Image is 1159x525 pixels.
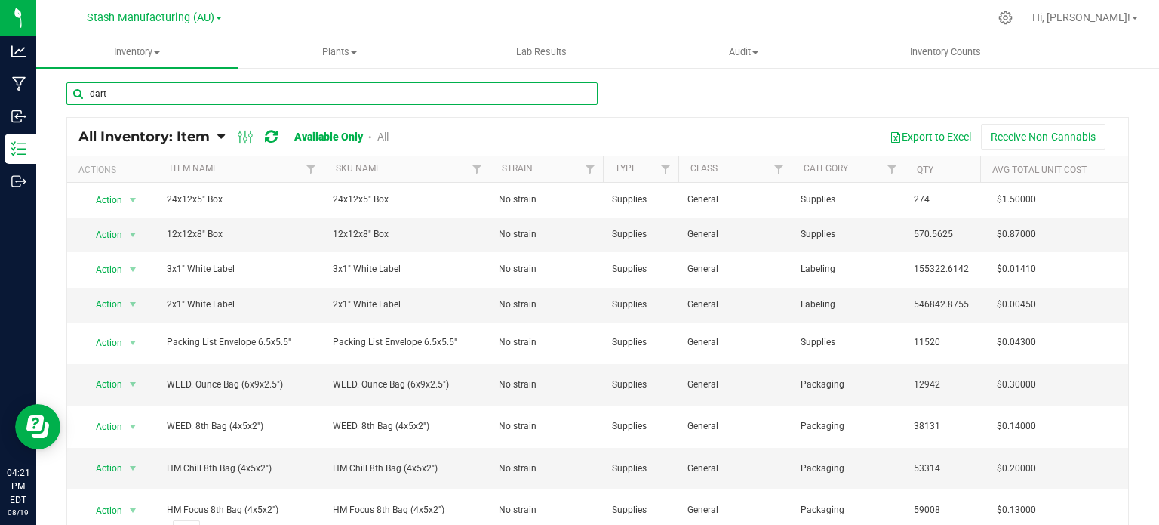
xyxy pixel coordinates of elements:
[124,224,143,246] span: select
[82,190,123,211] span: Action
[124,259,143,280] span: select
[687,419,782,434] span: General
[687,193,782,207] span: General
[687,503,782,517] span: General
[124,374,143,395] span: select
[499,503,594,517] span: No strain
[801,227,896,242] span: Supplies
[914,419,971,434] span: 38131
[996,11,1015,25] div: Manage settings
[82,294,123,315] span: Action
[914,227,971,242] span: 570.5625
[880,156,905,182] a: Filter
[612,419,669,434] span: Supplies
[441,36,643,68] a: Lab Results
[612,227,669,242] span: Supplies
[989,332,1044,354] span: $0.04300
[82,374,123,395] span: Action
[82,416,123,437] span: Action
[465,156,490,182] a: Filter
[11,174,26,189] inline-svg: Outbound
[167,378,315,392] span: WEED. Ounce Bag (6x9x2.5")
[653,156,678,182] a: Filter
[612,378,669,392] span: Supplies
[914,193,971,207] span: 274
[914,503,971,517] span: 59008
[801,378,896,392] span: Packaging
[642,36,844,68] a: Audit
[989,499,1044,521] span: $0.13000
[844,36,1047,68] a: Inventory Counts
[333,193,481,207] span: 24x12x5" Box
[36,45,238,59] span: Inventory
[333,378,481,392] span: WEED. Ounce Bag (6x9x2.5")
[36,36,238,68] a: Inventory
[82,458,123,479] span: Action
[124,500,143,521] span: select
[801,193,896,207] span: Supplies
[167,227,315,242] span: 12x12x8" Box
[612,503,669,517] span: Supplies
[294,131,363,143] a: Available Only
[499,227,594,242] span: No strain
[499,298,594,312] span: No strain
[801,462,896,476] span: Packaging
[499,193,594,207] span: No strain
[880,124,981,150] button: Export to Excel
[333,227,481,242] span: 12x12x8" Box
[1032,11,1130,23] span: Hi, [PERSON_NAME]!
[238,36,441,68] a: Plants
[496,45,587,59] span: Lab Results
[499,262,594,276] span: No strain
[299,156,324,182] a: Filter
[124,458,143,479] span: select
[801,503,896,517] span: Packaging
[499,335,594,350] span: No strain
[167,262,315,276] span: 3x1" White Label
[66,82,598,105] input: Search Item Name, Retail Display Name, SKU, Part Number...
[15,404,60,449] iframe: Resource center
[78,128,217,145] a: All Inventory: Item
[124,294,143,315] span: select
[615,163,637,174] a: Type
[7,466,29,507] p: 04:21 PM EDT
[989,458,1044,480] span: $0.20000
[992,165,1087,175] a: Avg Total Unit Cost
[82,332,123,354] span: Action
[989,189,1044,211] span: $1.50000
[499,419,594,434] span: No strain
[11,76,26,91] inline-svg: Manufacturing
[804,163,848,174] a: Category
[917,165,933,175] a: Qty
[167,503,315,517] span: HM Focus 8th Bag (4x5x2")
[890,45,1001,59] span: Inventory Counts
[11,109,26,124] inline-svg: Inbound
[612,193,669,207] span: Supplies
[124,332,143,354] span: select
[687,262,782,276] span: General
[687,227,782,242] span: General
[239,45,440,59] span: Plants
[167,419,315,434] span: WEED. 8th Bag (4x5x2")
[82,224,123,246] span: Action
[377,131,389,143] a: All
[333,262,481,276] span: 3x1" White Label
[687,378,782,392] span: General
[687,335,782,350] span: General
[333,298,481,312] span: 2x1" White Label
[801,335,896,350] span: Supplies
[914,298,971,312] span: 546842.8755
[11,141,26,156] inline-svg: Inventory
[914,335,971,350] span: 11520
[170,163,218,174] a: Item Name
[7,507,29,518] p: 08/19
[82,259,123,280] span: Action
[167,193,315,207] span: 24x12x5" Box
[167,298,315,312] span: 2x1" White Label
[499,378,594,392] span: No strain
[499,462,594,476] span: No strain
[124,190,143,211] span: select
[11,44,26,59] inline-svg: Analytics
[801,298,896,312] span: Labeling
[333,503,481,517] span: HM Focus 8th Bag (4x5x2")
